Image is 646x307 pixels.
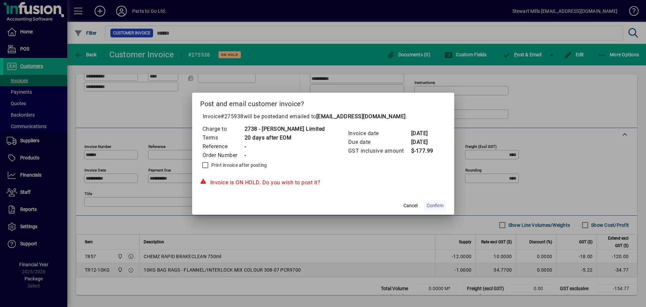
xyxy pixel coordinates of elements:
div: Invoice is ON HOLD. Do you wish to post it? [200,179,446,187]
td: GST inclusive amount [348,147,411,155]
b: [EMAIL_ADDRESS][DOMAIN_NAME] [316,113,406,120]
td: Terms [202,133,244,142]
td: 2738 - [PERSON_NAME] Limited [244,125,325,133]
td: $-177.99 [411,147,438,155]
h2: Post and email customer invoice? [192,93,454,112]
span: Confirm [427,202,443,209]
td: - [244,142,325,151]
button: Cancel [400,200,421,212]
span: #275938 [221,113,244,120]
td: Order Number [202,151,244,160]
span: Cancel [403,202,418,209]
td: Reference [202,142,244,151]
td: [DATE] [411,129,438,138]
td: - [244,151,325,160]
label: Print invoice after posting [210,162,267,168]
td: 20 days after EOM [244,133,325,142]
td: Invoice date [348,129,411,138]
button: Confirm [424,200,446,212]
td: [DATE] [411,138,438,147]
p: Invoice will be posted . [200,113,446,121]
td: Charge to [202,125,244,133]
span: and emailed to [279,113,406,120]
td: Due date [348,138,411,147]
